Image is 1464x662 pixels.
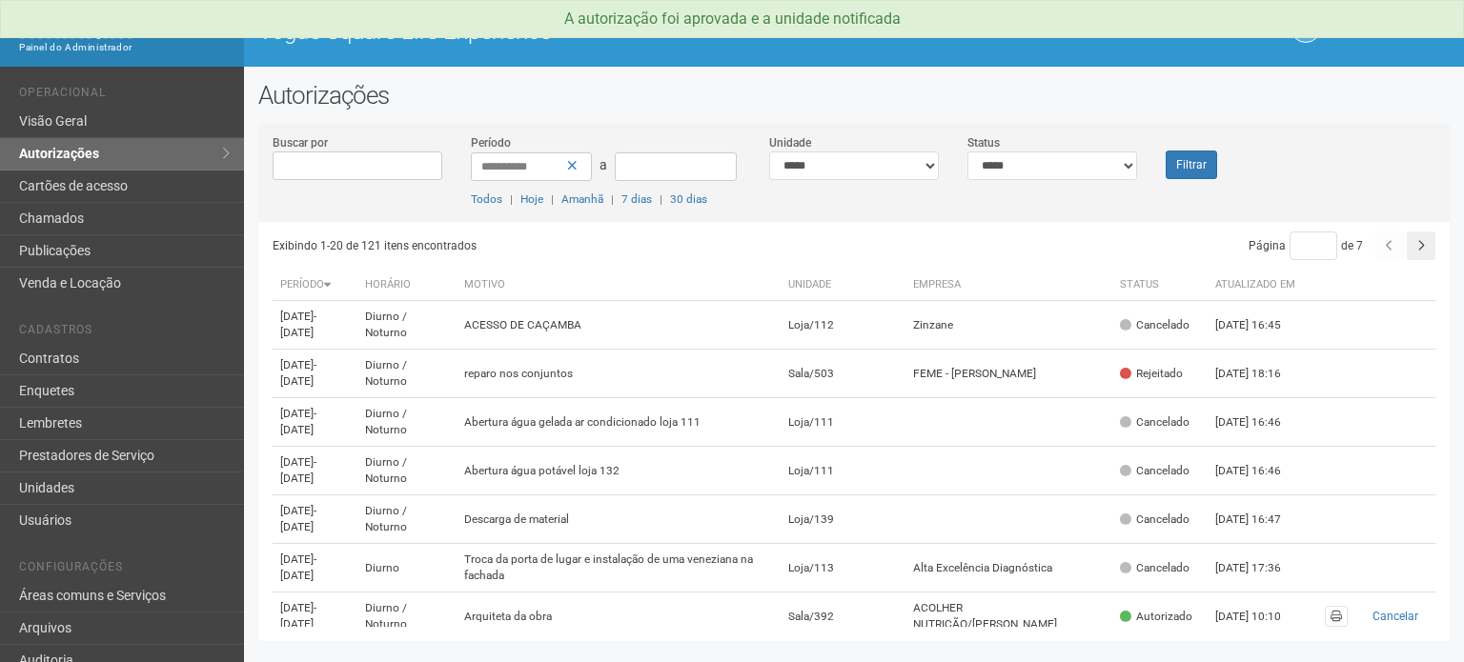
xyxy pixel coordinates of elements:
div: Cancelado [1120,512,1189,528]
div: Rejeitado [1120,366,1183,382]
td: [DATE] [273,301,357,350]
td: [DATE] 16:46 [1208,447,1312,495]
td: [DATE] 10:10 [1208,592,1312,641]
td: Alta Excelência Diagnóstica [905,544,1112,592]
td: Zinzane [905,301,1112,350]
td: Diurno [357,544,456,592]
td: Diurno / Noturno [357,301,456,350]
th: Status [1112,270,1208,301]
td: Diurno / Noturno [357,350,456,398]
td: Sala/392 [781,592,905,641]
div: Cancelado [1120,463,1189,479]
a: Hoje [520,192,543,206]
td: Arquiteta da obra [457,592,781,641]
td: [DATE] [273,398,357,447]
td: FEME - [PERSON_NAME] [905,350,1112,398]
td: [DATE] 16:47 [1208,495,1312,544]
label: Buscar por [273,134,328,151]
td: Loja/111 [781,447,905,495]
td: [DATE] [273,350,357,398]
span: | [551,192,554,206]
td: [DATE] [273,544,357,592]
span: | [660,192,662,206]
th: Atualizado em [1208,270,1312,301]
td: Troca da porta de lugar e instalação de uma veneziana na fachada [457,544,781,592]
td: Abertura água potável loja 132 [457,447,781,495]
button: Filtrar [1166,150,1217,179]
label: Unidade [769,134,811,151]
td: Diurno / Noturno [357,398,456,447]
span: | [611,192,614,206]
li: Configurações [19,560,230,580]
label: Status [967,134,1000,151]
span: Página de 7 [1249,239,1363,252]
label: Período [471,134,511,151]
h1: Vogue Square Life Experience [258,19,840,44]
td: [DATE] [273,495,357,544]
div: Cancelado [1120,317,1189,333]
button: Cancelar [1363,606,1428,627]
div: Exibindo 1-20 de 121 itens encontrados [273,231,858,260]
a: Amanhã [561,192,603,206]
a: 7 dias [621,192,652,206]
li: Operacional [19,86,230,106]
div: Cancelado [1120,560,1189,576]
td: Sala/503 [781,350,905,398]
td: Diurno / Noturno [357,495,456,544]
a: Todos [471,192,502,206]
td: [DATE] 16:45 [1208,301,1312,350]
td: [DATE] 18:16 [1208,350,1312,398]
td: Loja/113 [781,544,905,592]
td: Descarga de material [457,495,781,544]
td: [DATE] [273,447,357,495]
th: Empresa [905,270,1112,301]
th: Unidade [781,270,905,301]
td: Abertura água gelada ar condicionado loja 111 [457,398,781,447]
th: Período [273,270,357,301]
a: 30 dias [670,192,707,206]
span: a [600,157,607,172]
span: | [510,192,513,206]
th: Horário [357,270,456,301]
td: Loja/112 [781,301,905,350]
td: Diurno / Noturno [357,592,456,641]
td: ACOLHER NUTRIÇÃO/[PERSON_NAME] [905,592,1112,641]
div: Painel do Administrador [19,39,230,56]
td: reparo nos conjuntos [457,350,781,398]
div: Cancelado [1120,414,1189,431]
div: Autorizado [1120,609,1192,625]
th: Motivo [457,270,781,301]
td: Loja/111 [781,398,905,447]
h2: Autorizações [258,81,1450,110]
td: Diurno / Noturno [357,447,456,495]
td: [DATE] 17:36 [1208,544,1312,592]
li: Cadastros [19,323,230,343]
td: ACESSO DE CAÇAMBA [457,301,781,350]
td: Loja/139 [781,495,905,544]
td: [DATE] 16:46 [1208,398,1312,447]
td: [DATE] [273,592,357,641]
